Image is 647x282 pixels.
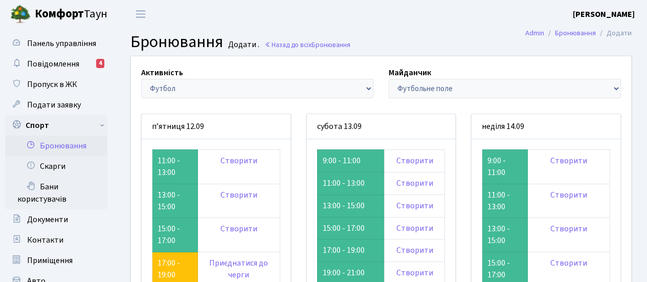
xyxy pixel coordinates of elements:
span: Повідомлення [27,58,79,70]
td: 11:00 - 13:00 [152,149,198,184]
a: Приєднатися до черги [209,257,268,280]
span: Бронювання [311,40,350,50]
td: 15:00 - 17:00 [152,218,198,252]
span: Панель управління [27,38,96,49]
a: Створити [396,200,433,211]
td: 9:00 - 11:00 [317,149,384,172]
button: Переключити навігацію [128,6,153,23]
a: 17:00 - 19:00 [158,257,180,280]
a: Створити [396,178,433,189]
a: Admin [525,28,544,38]
span: Подати заявку [27,99,81,111]
li: Додати [596,28,632,39]
span: Документи [27,214,68,225]
a: Створити [396,223,433,234]
a: Контакти [5,230,107,250]
div: п’ятниця 12.09 [142,114,291,139]
span: Пропуск в ЖК [27,79,77,90]
small: Додати . [226,40,259,50]
a: Створити [550,257,587,269]
a: [PERSON_NAME] [573,8,635,20]
td: 13:00 - 15:00 [152,184,198,218]
a: Документи [5,209,107,230]
a: Спорт [5,115,107,136]
a: Створити [550,189,587,201]
span: Приміщення [27,255,73,266]
span: Контакти [27,234,63,246]
a: Повідомлення4 [5,54,107,74]
a: Пропуск в ЖК [5,74,107,95]
a: Бани користувачів [5,177,107,209]
a: Створити [396,245,433,256]
td: 11:00 - 13:00 [317,172,384,194]
td: 15:00 - 17:00 [317,217,384,240]
span: Бронювання [130,30,223,54]
td: 13:00 - 15:00 [482,218,528,252]
td: 9:00 - 11:00 [482,149,528,184]
a: Створити [396,155,433,166]
div: субота 13.09 [307,114,456,139]
td: 11:00 - 13:00 [482,184,528,218]
label: Активність [141,67,183,79]
a: Бронювання [5,136,107,156]
a: Створити [396,267,433,278]
a: Створити [220,155,257,166]
a: Створити [550,223,587,234]
b: [PERSON_NAME] [573,9,635,20]
td: 13:00 - 15:00 [317,194,384,217]
a: Приміщення [5,250,107,271]
label: Майданчик [389,67,431,79]
div: неділя 14.09 [472,114,620,139]
a: Створити [550,155,587,166]
img: logo.png [10,4,31,25]
a: Панель управління [5,33,107,54]
span: Таун [35,6,107,23]
b: Комфорт [35,6,84,22]
a: Створити [220,189,257,201]
a: Подати заявку [5,95,107,115]
a: Створити [220,223,257,234]
a: Назад до всіхБронювання [264,40,350,50]
a: Бронювання [555,28,596,38]
td: 17:00 - 19:00 [317,240,384,262]
div: 4 [96,59,104,68]
nav: breadcrumb [510,23,647,44]
a: Скарги [5,156,107,177]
